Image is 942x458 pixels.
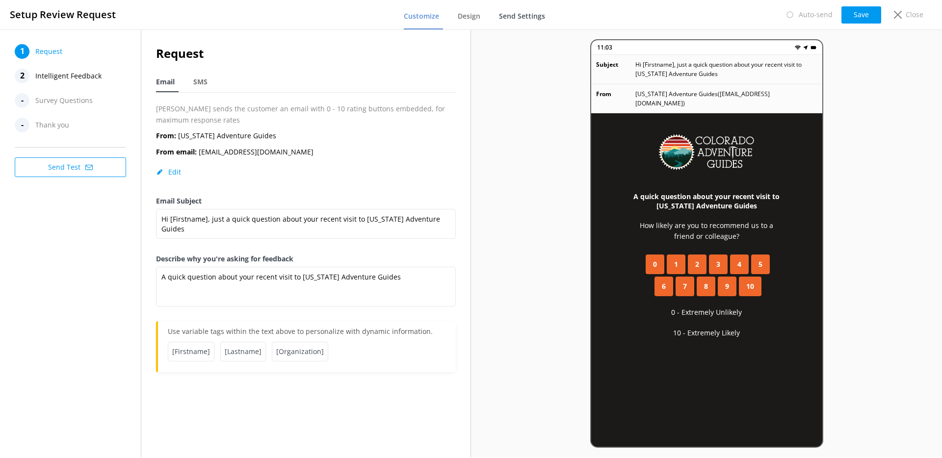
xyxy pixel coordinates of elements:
span: Email [156,77,175,87]
div: 2 [15,69,29,83]
span: 7 [683,281,687,292]
p: Auto-send [799,9,833,20]
span: 3 [716,259,720,270]
span: Request [35,44,62,59]
p: 10 - Extremely Likely [673,328,740,338]
span: 1 [674,259,678,270]
div: - [15,93,29,108]
p: Close [906,9,923,20]
span: Intelligent Feedback [35,69,102,83]
label: Email Subject [156,196,456,206]
textarea: Hi [Firstname], just a quick question about your recent visit to [US_STATE] Adventure Guides [156,209,456,239]
span: [Lastname] [220,342,266,361]
p: From [596,89,635,108]
img: near-me.png [803,45,809,51]
span: 8 [704,281,708,292]
p: Use variable tags within the text above to personalize with dynamic information. [168,326,446,342]
span: [Organization] [272,342,328,361]
span: Send Settings [499,11,545,21]
div: 1 [15,44,29,59]
span: 9 [725,281,729,292]
img: 620-1751494675.png [657,133,756,172]
p: Subject [596,60,635,78]
p: [US_STATE] Adventure Guides ( [EMAIL_ADDRESS][DOMAIN_NAME] ) [635,89,817,108]
p: [US_STATE] Adventure Guides [156,130,276,141]
span: 2 [695,259,699,270]
b: From email: [156,147,197,156]
textarea: A quick question about your recent visit to [US_STATE] Adventure Guides [156,267,456,306]
p: [PERSON_NAME] sends the customer an email with 0 - 10 rating buttons embedded, for maximum respon... [156,103,456,126]
label: Describe why you're asking for feedback [156,254,456,264]
span: Thank you [35,118,69,132]
h2: Request [156,44,456,63]
span: Design [458,11,480,21]
span: 5 [759,259,762,270]
p: [EMAIL_ADDRESS][DOMAIN_NAME] [156,147,314,157]
p: 11:03 [597,43,612,52]
button: Save [841,6,881,24]
p: 0 - Extremely Unlikely [671,307,742,318]
span: [Firstname] [168,342,214,361]
span: 6 [662,281,666,292]
span: SMS [193,77,208,87]
p: Hi [Firstname], just a quick question about your recent visit to [US_STATE] Adventure Guides [635,60,817,78]
span: 4 [737,259,741,270]
span: 0 [653,259,657,270]
span: 10 [746,281,754,292]
h3: A quick question about your recent visit to [US_STATE] Adventure Guides [630,192,783,210]
span: Survey Questions [35,93,93,108]
div: - [15,118,29,132]
h3: Setup Review Request [10,7,116,23]
img: wifi.png [795,45,801,51]
button: Send Test [15,157,126,177]
p: How likely are you to recommend us to a friend or colleague? [630,220,783,242]
button: Edit [156,167,181,177]
span: Customize [404,11,439,21]
img: battery.png [811,45,816,51]
b: From: [156,131,176,140]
